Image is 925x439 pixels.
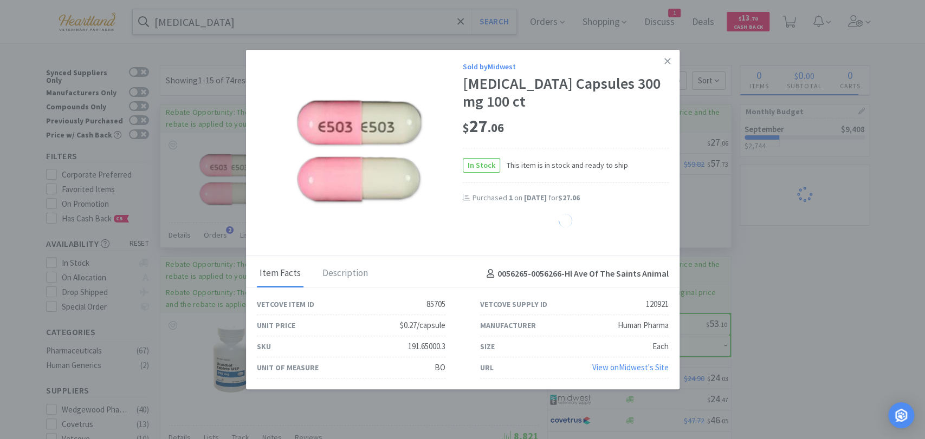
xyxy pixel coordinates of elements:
span: In Stock [463,159,500,172]
span: . 06 [488,120,504,135]
div: Item Facts [257,260,303,287]
div: Purchased on for [473,193,669,204]
div: SKU [257,340,271,352]
div: Open Intercom Messenger [888,402,914,428]
div: Unit of Measure [257,362,319,374]
div: [MEDICAL_DATA] Capsules 300 mg 100 ct [463,75,669,111]
div: Description [320,260,371,287]
div: Manufacturer [480,319,536,331]
a: View onMidwest's Site [592,362,669,372]
img: b237fdc0ddb5491d9290a297fc9c9851_120921.jpeg [289,79,430,220]
div: Human Pharma [618,319,669,332]
span: $27.06 [558,193,580,202]
span: [DATE] [524,193,547,202]
span: $ [463,120,469,135]
div: URL [480,362,494,374]
span: 1 [509,193,513,202]
h4: 0056265-0056266 - Hl Ave Of The Saints Animal [482,267,669,281]
div: Vetcove Item ID [257,298,314,310]
div: Size [480,340,495,352]
div: Vetcove Supply ID [480,298,547,310]
div: $0.27/capsule [400,319,445,332]
div: 120921 [646,298,669,311]
div: Each [652,340,669,353]
div: BO [435,361,445,374]
div: 191.65000.3 [408,340,445,353]
div: 85705 [426,298,445,311]
span: 27 [463,115,504,137]
div: Sold by Midwest [463,61,669,73]
span: This item is in stock and ready to ship [500,159,628,171]
div: Unit Price [257,319,295,331]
